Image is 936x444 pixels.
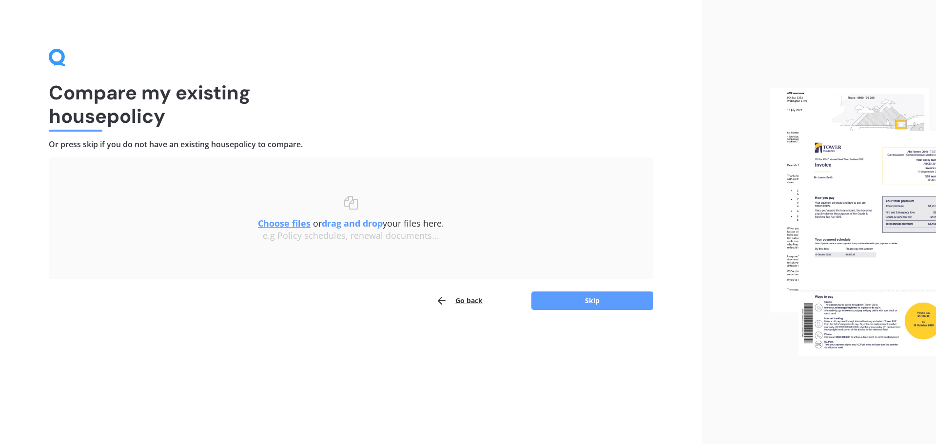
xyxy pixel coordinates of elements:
[49,139,653,150] h4: Or press skip if you do not have an existing house policy to compare.
[770,88,936,356] img: files.webp
[68,231,634,241] div: e.g Policy schedules, renewal documents...
[49,81,653,128] h1: Compare my existing house policy
[258,217,311,229] u: Choose files
[258,217,444,229] span: or your files here.
[436,291,483,310] button: Go back
[531,291,653,310] button: Skip
[322,217,383,229] b: drag and drop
